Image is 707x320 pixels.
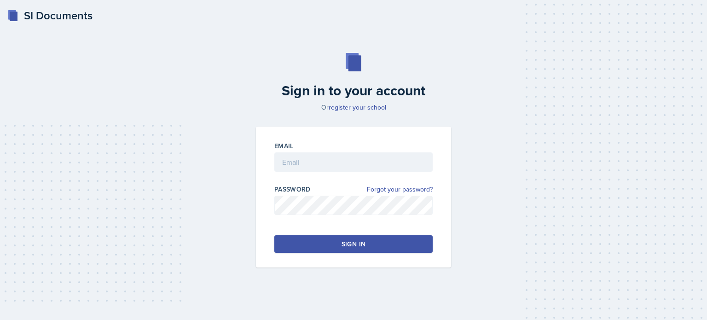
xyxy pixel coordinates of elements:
[367,185,433,194] a: Forgot your password?
[274,235,433,253] button: Sign in
[250,82,457,99] h2: Sign in to your account
[274,152,433,172] input: Email
[342,239,365,249] div: Sign in
[7,7,93,24] a: SI Documents
[274,141,294,151] label: Email
[250,103,457,112] p: Or
[274,185,311,194] label: Password
[329,103,386,112] a: register your school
